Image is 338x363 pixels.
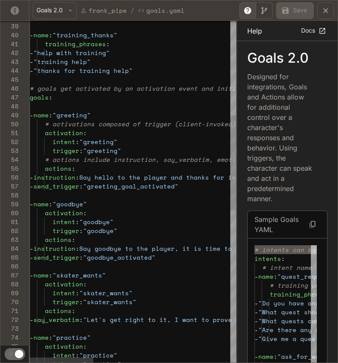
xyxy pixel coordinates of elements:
[0,226,19,235] div: 62
[0,66,19,75] div: 44
[0,297,19,306] div: 70
[0,244,19,253] div: 64
[0,253,19,262] div: 65
[79,351,117,360] span: "practice"
[0,280,19,288] div: 68
[34,173,75,182] span: instruction
[45,128,83,137] span: activation
[274,272,277,281] span: :
[254,325,258,334] span: -
[49,93,53,102] span: :
[254,272,258,281] span: -
[0,84,19,93] div: 46
[30,333,34,342] span: -
[75,217,79,226] span: :
[0,306,19,315] div: 71
[0,119,19,128] div: 50
[53,297,79,306] span: trigger
[45,164,72,173] span: actions
[34,111,49,119] span: name
[83,226,117,235] span: "goodbye"
[30,84,221,93] span: # goals get activated by an activation event and i
[30,244,34,253] span: -
[45,119,236,128] span: # activations composed of trigger (client-invoked)
[53,217,75,226] span: intent
[53,30,117,39] span: "training_thanks"
[0,137,19,146] div: 52
[79,137,117,146] span: "greeting"
[0,57,19,66] div: 43
[45,208,83,217] span: activation
[0,30,19,39] div: 40
[0,155,19,164] div: 54
[53,333,91,342] span: "practice"
[30,30,34,39] span: -
[274,352,277,361] span: :
[30,93,49,102] span: goals
[79,173,270,182] span: Say hello to the player and thanks for inviting yo
[30,48,34,57] span: -
[281,254,285,263] span: :
[258,272,274,281] span: name
[0,39,19,48] div: 41
[49,200,53,208] span: :
[258,334,323,343] span: "Give me a quest"
[34,253,79,262] span: send_trigger
[53,288,75,297] span: intent
[49,271,53,280] span: :
[239,2,256,19] button: Toggle Help panel
[106,39,110,48] span: :
[305,217,320,232] button: Copy
[33,2,77,19] button: Goals 2.0
[34,244,75,253] span: instruction
[34,271,49,280] span: name
[254,352,258,361] span: -
[256,2,273,19] button: Toggle Visual editor panel
[34,182,79,191] span: send_trigger
[53,351,75,360] span: intent
[0,271,19,280] div: 67
[247,26,262,36] p: Help
[34,315,79,324] span: say_verbatim
[34,66,133,75] span: "thanks for training help"
[254,316,258,325] span: -
[79,226,83,235] span: :
[146,6,184,15] p: Goals.yaml
[53,226,79,235] span: trigger
[0,315,19,324] div: 72
[34,333,49,342] span: name
[30,111,34,119] span: -
[79,253,83,262] span: :
[0,324,19,333] div: 73
[254,334,258,343] span: -
[254,299,258,308] span: -
[0,182,19,191] div: 57
[83,146,121,155] span: "greeting"
[45,342,83,351] span: activation
[83,128,87,137] span: :
[75,173,79,182] span: :
[247,72,314,204] p: Designed for integrations, Goals and Actions allow for additional control over a character's resp...
[30,271,34,280] span: -
[79,288,133,297] span: "skater_wants"
[83,297,137,306] span: "skater_wants"
[0,342,19,351] div: 75
[30,253,34,262] span: -
[0,333,19,342] div: 74
[79,217,114,226] span: "goodbye"
[53,146,79,155] span: trigger
[34,30,49,39] span: name
[30,57,34,66] span: -
[34,57,91,66] span: "training help"
[30,182,34,191] span: -
[79,182,83,191] span: :
[53,111,91,119] span: "greeting"
[34,48,110,57] span: "help with training"
[79,146,83,155] span: :
[53,200,87,208] span: "goodbye"
[277,272,335,281] span: "quest_request"
[254,214,305,235] p: Sample Goals YAML
[0,128,19,137] div: 51
[79,297,83,306] span: :
[0,48,19,57] div: 42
